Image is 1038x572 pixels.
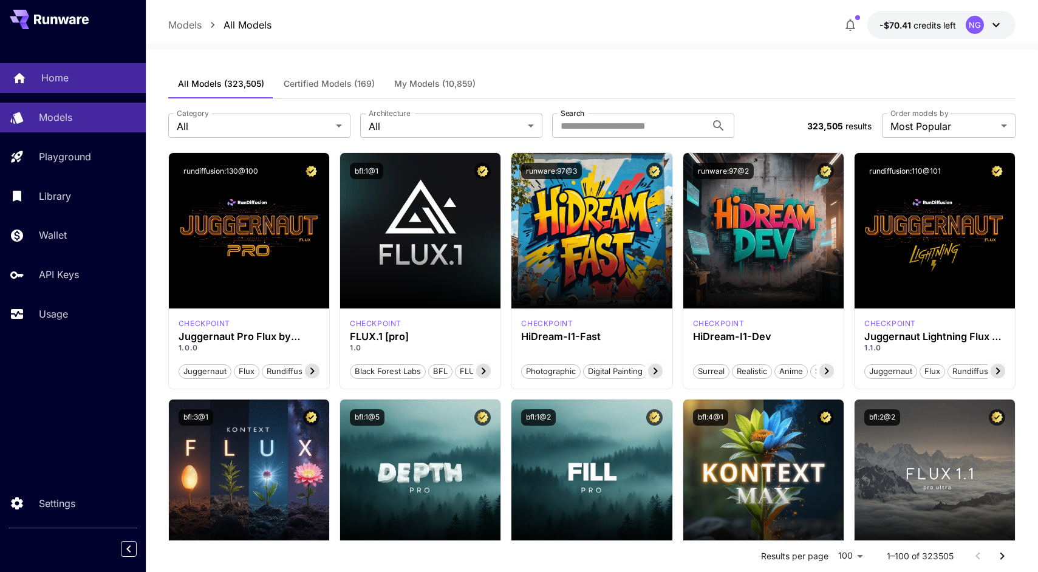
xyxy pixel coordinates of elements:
[350,409,384,426] button: bfl:1@5
[179,366,231,378] span: juggernaut
[948,363,1005,379] button: rundiffusion
[284,78,375,89] span: Certified Models (169)
[350,331,491,342] h3: FLUX.1 [pro]
[234,366,259,378] span: flux
[913,20,956,30] span: credits left
[811,366,848,378] span: Stylized
[732,366,771,378] span: Realistic
[350,318,401,329] p: checkpoint
[39,189,71,203] p: Library
[179,409,213,426] button: bfl:3@1
[693,318,745,329] div: HiDream Dev
[807,121,843,131] span: 323,505
[262,363,319,379] button: rundiffusion
[39,228,67,242] p: Wallet
[234,363,259,379] button: flux
[179,318,230,329] p: checkpoint
[168,18,202,32] a: Models
[864,318,916,329] p: checkpoint
[350,342,491,353] p: 1.0
[428,363,452,379] button: BFL
[865,366,917,378] span: juggernaut
[948,366,1004,378] span: rundiffusion
[864,342,1005,353] p: 1.1.0
[39,496,75,511] p: Settings
[303,163,319,179] button: Certified Model – Vetted for best performance and includes a commercial license.
[455,363,511,379] button: FLUX.1 [pro]
[694,366,729,378] span: Surreal
[121,541,137,557] button: Collapse sidebar
[646,163,663,179] button: Certified Model – Vetted for best performance and includes a commercial license.
[920,366,944,378] span: flux
[879,19,956,32] div: -$70.41085
[394,78,476,89] span: My Models (10,859)
[693,318,745,329] p: checkpoint
[867,11,1016,39] button: -$70.41085NG
[774,363,808,379] button: Anime
[583,363,647,379] button: Digital Painting
[130,538,146,560] div: Collapse sidebar
[39,149,91,164] p: Playground
[920,363,945,379] button: flux
[990,544,1014,568] button: Go to next page
[693,331,834,342] div: HiDream-I1-Dev
[177,119,331,134] span: All
[41,70,69,85] p: Home
[833,547,867,565] div: 100
[887,550,954,562] p: 1–100 of 323505
[890,119,996,134] span: Most Popular
[845,121,872,131] span: results
[864,163,946,179] button: rundiffusion:110@101
[879,20,913,30] span: -$70.41
[810,363,849,379] button: Stylized
[429,366,452,378] span: BFL
[775,366,807,378] span: Anime
[369,108,410,118] label: Architecture
[989,163,1005,179] button: Certified Model – Vetted for best performance and includes a commercial license.
[818,163,834,179] button: Certified Model – Vetted for best performance and includes a commercial license.
[262,366,318,378] span: rundiffusion
[474,409,491,426] button: Certified Model – Vetted for best performance and includes a commercial license.
[178,78,264,89] span: All Models (323,505)
[303,409,319,426] button: Certified Model – Vetted for best performance and includes a commercial license.
[224,18,271,32] a: All Models
[350,363,426,379] button: Black Forest Labs
[761,550,828,562] p: Results per page
[584,366,647,378] span: Digital Painting
[39,110,72,124] p: Models
[864,409,900,426] button: bfl:2@2
[561,108,584,118] label: Search
[474,163,491,179] button: Certified Model – Vetted for best performance and includes a commercial license.
[864,331,1005,342] h3: Juggernaut Lightning Flux by RunDiffusion
[350,163,383,179] button: bfl:1@1
[179,342,319,353] p: 1.0.0
[521,318,573,329] div: HiDream Fast
[456,366,511,378] span: FLUX.1 [pro]
[818,409,834,426] button: Certified Model – Vetted for best performance and includes a commercial license.
[966,16,984,34] div: NG
[521,318,573,329] p: checkpoint
[522,366,580,378] span: Photographic
[890,108,948,118] label: Order models by
[179,331,319,342] h3: Juggernaut Pro Flux by RunDiffusion
[521,363,581,379] button: Photographic
[521,163,582,179] button: runware:97@3
[693,409,728,426] button: bfl:4@1
[521,331,662,342] div: HiDream-I1-Fast
[369,119,523,134] span: All
[864,318,916,329] div: FLUX.1 D
[350,366,425,378] span: Black Forest Labs
[350,318,401,329] div: fluxpro
[864,363,917,379] button: juggernaut
[39,307,68,321] p: Usage
[179,163,263,179] button: rundiffusion:130@100
[168,18,271,32] nav: breadcrumb
[521,409,556,426] button: bfl:1@2
[179,318,230,329] div: FLUX.1 D
[179,363,231,379] button: juggernaut
[646,409,663,426] button: Certified Model – Vetted for best performance and includes a commercial license.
